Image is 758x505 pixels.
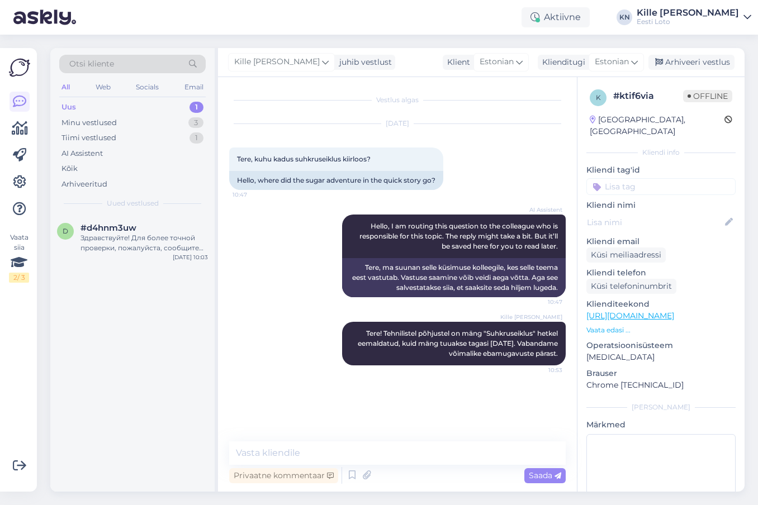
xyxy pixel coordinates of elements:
[586,164,736,176] p: Kliendi tag'id
[617,9,632,25] div: KN
[595,56,629,68] span: Estonian
[233,190,274,199] span: 10:47
[61,148,103,159] div: AI Assistent
[61,132,116,144] div: Tiimi vestlused
[93,80,113,94] div: Web
[586,279,676,294] div: Küsi telefoninumbrit
[586,267,736,279] p: Kliendi telefon
[134,80,161,94] div: Socials
[586,298,736,310] p: Klienditeekond
[520,298,562,306] span: 10:47
[586,340,736,351] p: Operatsioonisüsteem
[586,199,736,211] p: Kliendi nimi
[443,56,470,68] div: Klient
[359,222,560,250] span: Hello, I am routing this question to the colleague who is responsible for this topic. The reply m...
[586,236,736,247] p: Kliendi email
[586,247,666,263] div: Küsi meiliaadressi
[80,223,136,233] span: #d4hnm3uw
[613,89,683,103] div: # ktif6via
[590,114,724,137] div: [GEOGRAPHIC_DATA], [GEOGRAPHIC_DATA]
[500,313,562,321] span: Kille [PERSON_NAME]
[182,80,206,94] div: Email
[188,117,203,128] div: 3
[80,233,208,253] div: Здравствуйте! Для более точной проверки, пожалуйста, сообщите нам Ваше имя и фамилию, личный код,...
[335,56,392,68] div: juhib vestlust
[234,56,320,68] span: Kille [PERSON_NAME]
[229,95,566,105] div: Vestlus algas
[648,55,735,70] div: Arhiveeri vestlus
[587,216,723,228] input: Lisa nimi
[637,17,739,26] div: Eesti Loto
[586,311,674,321] a: [URL][DOMAIN_NAME]
[107,198,159,208] span: Uued vestlused
[520,366,562,374] span: 10:53
[596,93,601,102] span: k
[637,8,751,26] a: Kille [PERSON_NAME]Eesti Loto
[229,468,338,483] div: Privaatne kommentaar
[522,7,590,27] div: Aktiivne
[529,470,561,480] span: Saada
[61,163,78,174] div: Kõik
[63,227,68,235] span: d
[190,132,203,144] div: 1
[358,329,560,358] span: Tere! Tehnilistel põhjustel on mäng "Suhkruseiklus" hetkel eemaldatud, kuid mäng tuuakse tagasi [...
[9,273,29,283] div: 2 / 3
[637,8,739,17] div: Kille [PERSON_NAME]
[61,179,107,190] div: Arhiveeritud
[538,56,585,68] div: Klienditugi
[9,232,29,283] div: Vaata siia
[61,102,76,113] div: Uus
[173,253,208,261] div: [DATE] 10:03
[190,102,203,113] div: 1
[683,90,732,102] span: Offline
[586,379,736,391] p: Chrome [TECHNICAL_ID]
[586,147,736,158] div: Kliendi info
[229,171,443,190] div: Hello, where did the sugar adventure in the quick story go?
[586,419,736,431] p: Märkmed
[586,178,736,195] input: Lisa tag
[586,368,736,379] p: Brauser
[61,117,117,128] div: Minu vestlused
[520,206,562,214] span: AI Assistent
[586,325,736,335] p: Vaata edasi ...
[9,57,30,78] img: Askly Logo
[69,58,114,70] span: Otsi kliente
[59,80,72,94] div: All
[586,402,736,412] div: [PERSON_NAME]
[480,56,514,68] span: Estonian
[342,258,566,297] div: Tere, ma suunan selle küsimuse kolleegile, kes selle teema eest vastutab. Vastuse saamine võib ve...
[237,155,371,163] span: Tere, kuhu kadus suhkruseiklus kiirloos?
[229,118,566,128] div: [DATE]
[586,351,736,363] p: [MEDICAL_DATA]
